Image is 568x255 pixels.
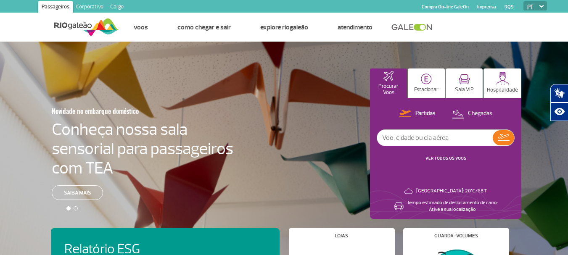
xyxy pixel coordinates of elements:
input: Voo, cidade ou cia aérea [377,130,493,146]
button: Chegadas [449,108,495,119]
button: Estacionar [408,68,445,98]
img: carParkingHome.svg [421,74,432,84]
h4: Guarda-volumes [434,234,478,238]
p: Partidas [415,110,436,118]
button: VER TODOS OS VOOS [423,155,469,162]
button: Partidas [397,108,438,119]
img: airplaneHomeActive.svg [383,71,394,81]
h3: Novidade no embarque doméstico [52,102,192,120]
a: Compra On-line GaleOn [422,4,469,10]
a: VER TODOS OS VOOS [425,155,466,161]
a: Cargo [107,1,127,14]
img: hospitality.svg [496,72,509,85]
a: Passageiros [38,1,73,14]
p: Chegadas [468,110,492,118]
div: Plugin de acessibilidade da Hand Talk. [550,84,568,121]
a: Saiba mais [52,185,103,200]
p: Tempo estimado de deslocamento de carro: Ative a sua localização [407,200,498,213]
a: Corporativo [73,1,107,14]
a: Atendimento [338,23,373,32]
p: Hospitalidade [487,87,518,93]
a: Imprensa [477,4,496,10]
p: [GEOGRAPHIC_DATA]: 20°C/68°F [416,188,487,195]
a: Explore RIOgaleão [260,23,308,32]
button: Procurar Voos [370,68,407,98]
p: Procurar Voos [374,83,403,96]
button: Abrir tradutor de língua de sinais. [550,84,568,103]
img: vipRoom.svg [459,74,470,84]
h4: Conheça nossa sala sensorial para passageiros com TEA [52,120,233,178]
p: Estacionar [414,87,439,93]
a: RQS [505,4,514,10]
button: Sala VIP [446,68,483,98]
button: Hospitalidade [483,68,521,98]
button: Abrir recursos assistivos. [550,103,568,121]
p: Sala VIP [455,87,474,93]
h4: Lojas [335,234,348,238]
a: Como chegar e sair [177,23,231,32]
a: Voos [134,23,148,32]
